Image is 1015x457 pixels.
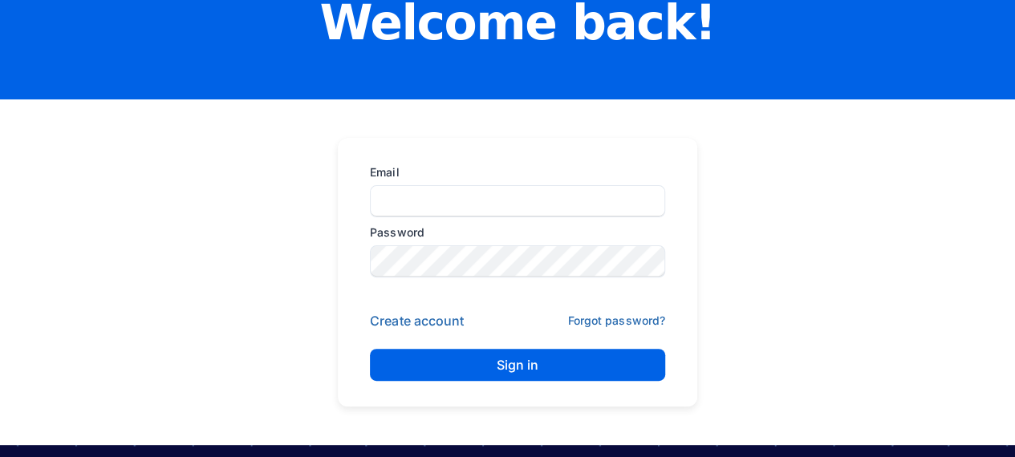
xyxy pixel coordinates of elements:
a: Create account [370,313,464,330]
button: Forgot password? [567,313,665,327]
a: Forgot password? [567,313,665,330]
label: Password [370,217,656,241]
button: Create account [370,313,464,329]
label: Email [370,164,656,180]
button: Sign in [370,349,665,381]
